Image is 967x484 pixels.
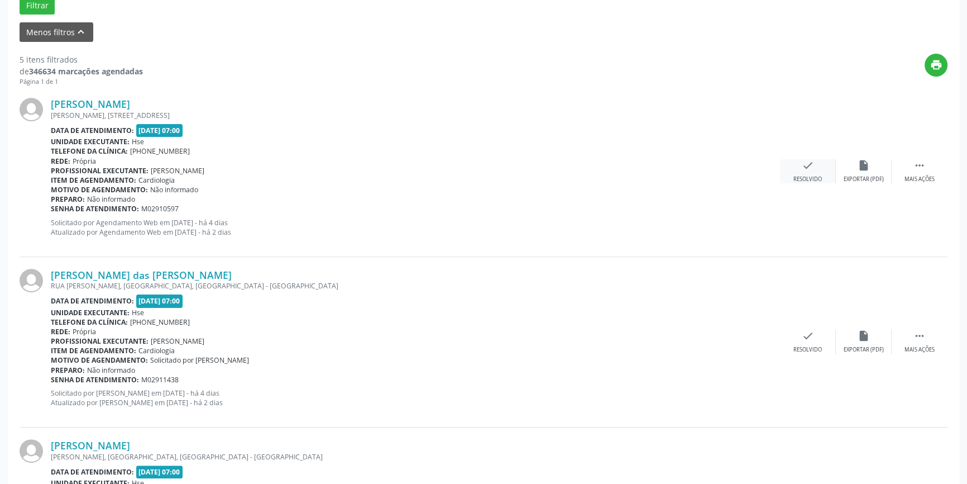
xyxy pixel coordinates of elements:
[141,375,179,385] span: M02911438
[136,124,183,137] span: [DATE] 07:00
[130,146,190,156] span: [PHONE_NUMBER]
[51,467,134,477] b: Data de atendimento:
[136,295,183,307] span: [DATE] 07:00
[51,308,130,317] b: Unidade executante:
[904,175,935,183] div: Mais ações
[51,366,85,375] b: Preparo:
[138,175,175,185] span: Cardiologia
[51,388,780,407] p: Solicitado por [PERSON_NAME] em [DATE] - há 4 dias Atualizado por [PERSON_NAME] em [DATE] - há 2 ...
[51,281,780,291] div: RUA [PERSON_NAME], [GEOGRAPHIC_DATA], [GEOGRAPHIC_DATA] - [GEOGRAPHIC_DATA]
[930,59,942,71] i: print
[20,54,143,65] div: 5 itens filtrados
[151,166,204,175] span: [PERSON_NAME]
[51,126,134,135] b: Data de atendimento:
[51,194,85,204] b: Preparo:
[51,375,139,385] b: Senha de atendimento:
[925,54,947,77] button: print
[73,327,96,336] span: Própria
[913,159,926,172] i: 
[130,317,190,327] span: [PHONE_NUMBER]
[20,77,143,87] div: Página 1 de 1
[51,317,128,327] b: Telefone da clínica:
[51,204,139,213] b: Senha de atendimento:
[793,346,822,354] div: Resolvido
[150,185,198,194] span: Não informado
[51,146,128,156] b: Telefone da clínica:
[141,204,179,213] span: M02910597
[51,346,136,355] b: Item de agendamento:
[151,336,204,346] span: [PERSON_NAME]
[20,98,43,121] img: img
[132,308,144,317] span: Hse
[51,156,70,166] b: Rede:
[51,355,148,365] b: Motivo de agendamento:
[844,346,884,354] div: Exportar (PDF)
[51,137,130,146] b: Unidade executante:
[858,330,870,342] i: insert_drive_file
[802,159,814,172] i: check
[20,22,93,42] button: Menos filtroskeyboard_arrow_up
[51,327,70,336] b: Rede:
[29,66,143,77] strong: 346634 marcações agendadas
[20,65,143,77] div: de
[51,269,232,281] a: [PERSON_NAME] das [PERSON_NAME]
[802,330,814,342] i: check
[132,137,144,146] span: Hse
[20,269,43,292] img: img
[136,466,183,478] span: [DATE] 07:00
[793,175,822,183] div: Resolvido
[51,98,130,110] a: [PERSON_NAME]
[138,346,175,355] span: Cardiologia
[844,175,884,183] div: Exportar (PDF)
[73,156,96,166] span: Própria
[904,346,935,354] div: Mais ações
[51,218,780,237] p: Solicitado por Agendamento Web em [DATE] - há 4 dias Atualizado por Agendamento Web em [DATE] - h...
[51,111,780,120] div: [PERSON_NAME], [STREET_ADDRESS]
[51,336,149,346] b: Profissional executante:
[51,452,780,462] div: [PERSON_NAME], [GEOGRAPHIC_DATA], [GEOGRAPHIC_DATA] - [GEOGRAPHIC_DATA]
[20,439,43,463] img: img
[51,296,134,306] b: Data de atendimento:
[75,26,87,38] i: keyboard_arrow_up
[87,194,135,204] span: Não informado
[51,166,149,175] b: Profissional executante:
[51,185,148,194] b: Motivo de agendamento:
[913,330,926,342] i: 
[858,159,870,172] i: insert_drive_file
[51,439,130,452] a: [PERSON_NAME]
[150,355,249,365] span: Solicitado por [PERSON_NAME]
[51,175,136,185] b: Item de agendamento:
[87,366,135,375] span: Não informado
